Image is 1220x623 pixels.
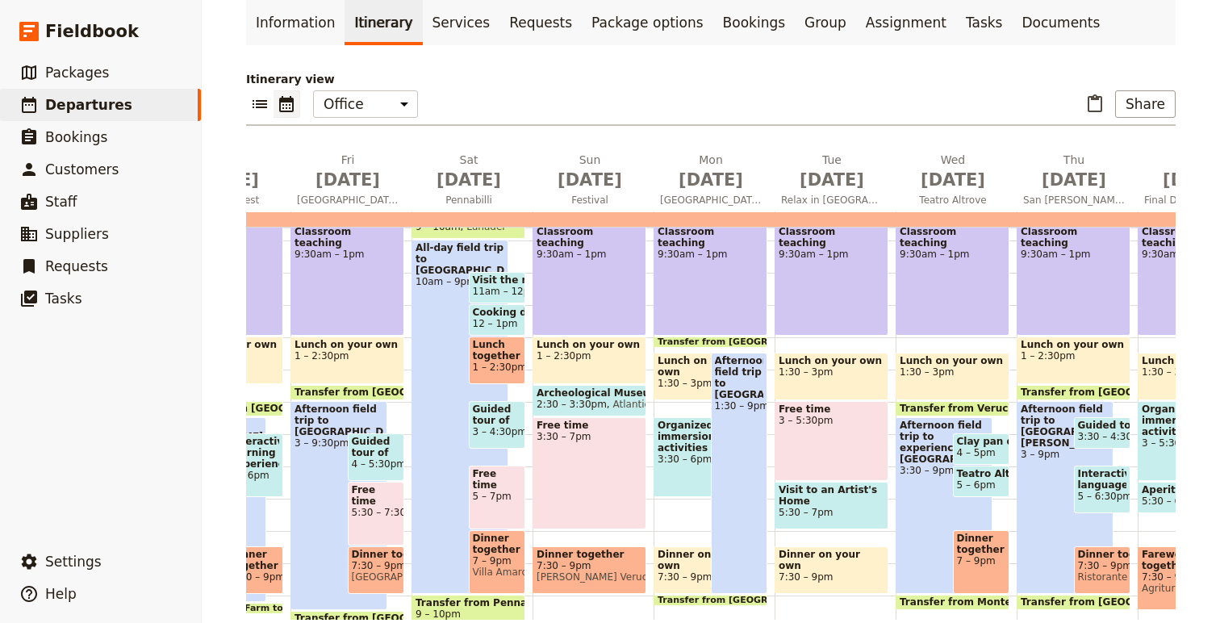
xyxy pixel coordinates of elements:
div: Classroom teaching9:30am – 1pm [775,224,888,336]
div: Afternoon field trip to [GEOGRAPHIC_DATA]1:30 – 9pm [711,353,768,594]
span: Lunch on your own [658,355,746,378]
div: Transfer from [GEOGRAPHIC_DATA] to [GEOGRAPHIC_DATA] [290,385,404,400]
span: Afternoon field trip to experience [GEOGRAPHIC_DATA] [900,420,988,465]
span: Guided tour of [GEOGRAPHIC_DATA][PERSON_NAME] [1078,420,1127,431]
span: Dinner together [537,549,642,560]
span: 1 – 2:30pm [473,362,522,373]
div: Dinner together7 – 9pmVilla Amarcord [469,530,526,594]
div: Transfer from [GEOGRAPHIC_DATA] to [GEOGRAPHIC_DATA] [654,337,767,348]
span: 3:30 – 6pm [658,454,746,465]
div: Lunch on your own1:30 – 3pm [896,353,1009,400]
span: Classroom teaching [658,226,763,249]
span: Organized immersion activities [658,420,746,454]
span: 3:30 – 7pm [537,431,642,442]
span: All-day field trip to [GEOGRAPHIC_DATA] [416,242,504,276]
span: 1:30 – 3pm [779,366,884,378]
span: Villa Amarcord [473,567,522,578]
span: 9:30am – 1pm [295,249,400,260]
span: Lunch on your own [537,339,642,350]
span: 1:30 – 3pm [658,378,746,389]
button: Share [1115,90,1176,118]
span: Interactive language activity [1078,468,1127,491]
div: Cooking demo12 – 1pm [469,304,526,336]
div: Dinner together7:30 – 9pm [227,546,284,594]
div: Transfer from Verucchio to Montetiffi [896,401,1009,416]
span: Atlantide [607,399,657,410]
span: [DATE] [297,168,399,192]
span: Fieldbook [45,19,139,44]
span: 9:30am – 1pm [658,249,763,260]
span: 10am – 9pm [416,276,504,287]
span: 3:30 – 9pm [900,465,988,476]
span: Transfer from [GEOGRAPHIC_DATA] to [GEOGRAPHIC_DATA] [658,596,959,605]
span: Transfer from [GEOGRAPHIC_DATA] to [GEOGRAPHIC_DATA] [295,387,624,398]
span: 5:30 – 7pm [779,507,884,518]
span: Suppliers [45,226,109,242]
span: 7:30 – 9pm [352,560,401,571]
span: Teatro Altrove Experience [957,468,1006,479]
h2: Thu [1023,152,1125,192]
div: All-day field trip to [GEOGRAPHIC_DATA]10am – 9pm [412,240,508,594]
span: Afternoon field trip to [GEOGRAPHIC_DATA] [715,355,764,400]
span: Teatro Altrove [896,194,1010,207]
div: Free time5:30 – 7:30pm [348,482,405,546]
span: 4 – 5pm [957,447,996,458]
div: Classroom teaching9:30am – 1pm [290,224,404,336]
span: 1:30 – 9pm [715,400,764,412]
div: Lunch on your own1 – 2:30pm [1017,337,1130,384]
button: Mon [DATE][GEOGRAPHIC_DATA] [654,152,775,211]
span: Free time [779,403,884,415]
div: Classroom teaching9:30am – 1pm [896,224,1009,336]
span: Lunch on your own [900,355,1005,366]
span: Interactive learning experience [231,436,280,470]
span: Transfer from Pennabilli to [GEOGRAPHIC_DATA] [416,597,521,608]
div: Guided tour of Pennabilli3 – 4:30pm [469,401,526,449]
span: Transfer from [GEOGRAPHIC_DATA] to [GEOGRAPHIC_DATA] [658,337,959,347]
span: [DATE] [539,168,641,192]
span: Dinner together [352,549,401,560]
div: Classroom teaching9:30am – 1pm [654,224,767,336]
span: 1 – 2:30pm [1021,350,1126,362]
span: 7:30 – 9pm [658,571,746,583]
div: Afternoon field trip to [GEOGRAPHIC_DATA][PERSON_NAME]3 – 9pm [1017,401,1113,594]
span: 5 – 7pm [473,491,522,502]
div: Clay pan demo and visit to [GEOGRAPHIC_DATA]4 – 5pm [953,433,1010,465]
span: [DATE] [781,168,883,192]
div: Transfer from Montetiffi to [GEOGRAPHIC_DATA] [896,595,1009,610]
span: Classroom teaching [295,226,400,249]
div: Transfer from [GEOGRAPHIC_DATA] to [GEOGRAPHIC_DATA][PERSON_NAME] [1017,385,1130,400]
span: [GEOGRAPHIC_DATA] [654,194,768,207]
span: 3 – 9:30pm [295,437,383,449]
span: San [PERSON_NAME] [1017,194,1131,207]
span: 3 – 5:30pm [779,415,884,426]
span: Tasks [45,291,82,307]
div: Interactive language activity5 – 6:30pm [1074,466,1131,513]
div: Transfer from [GEOGRAPHIC_DATA] to [GEOGRAPHIC_DATA] [654,595,767,606]
span: Free time [473,468,522,491]
span: 7 – 9pm [957,555,1006,567]
div: Visit to an Artist's Home5:30 – 7pm [775,482,888,529]
span: [DATE] [660,168,762,192]
p: Itinerary view [246,71,1176,87]
button: Calendar view [274,90,300,118]
span: [DATE] [1023,168,1125,192]
span: Staff [45,194,77,210]
span: Lunch on your own [779,355,884,366]
span: 1:30 – 3pm [900,366,1005,378]
div: Classroom teaching9:30am – 1pm [533,224,646,336]
h2: Wed [902,152,1004,192]
span: Visit to an Artist's Home [779,484,884,507]
div: Teatro Altrove Experience5 – 6pm [953,466,1010,497]
h2: Sun [539,152,641,192]
span: Dinner together [957,533,1006,555]
span: 5 – 6pm [957,479,996,491]
h2: Fri [297,152,399,192]
div: Lunch on your own1:30 – 3pm [654,353,750,400]
span: 7:30 – 9pm [537,560,642,571]
span: Requests [45,258,108,274]
span: 1 – 2:30pm [295,350,400,362]
span: 11am – 12pm [473,286,540,297]
span: [GEOGRAPHIC_DATA] [352,571,401,583]
span: Dinner on your own [658,549,746,571]
div: Afternoon field trip to [GEOGRAPHIC_DATA]3 – 9:30pm [290,401,387,610]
